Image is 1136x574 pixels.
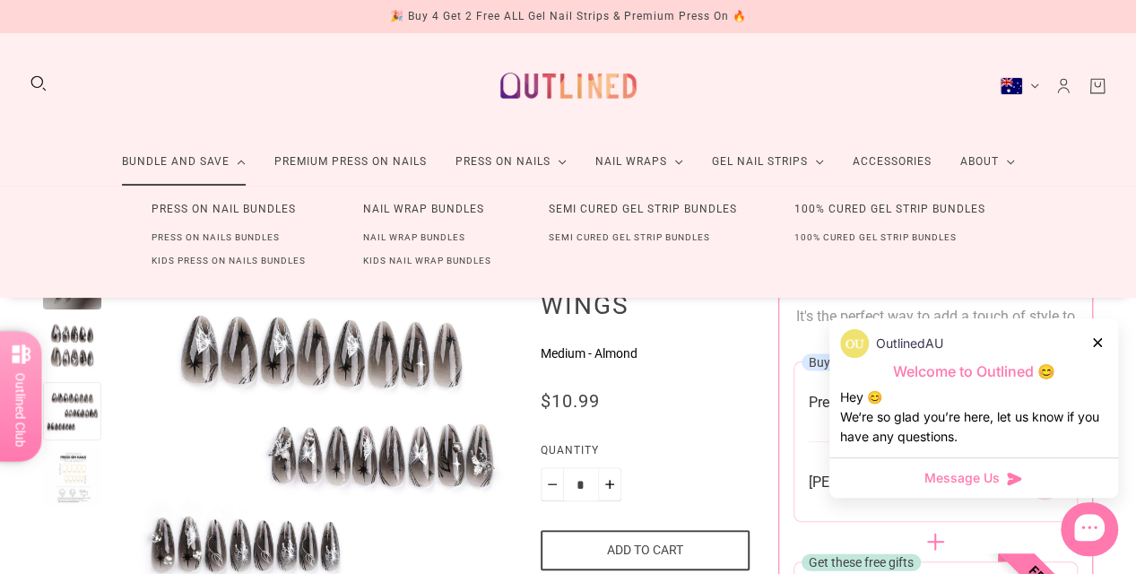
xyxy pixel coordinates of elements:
[541,344,750,363] p: Medium - Almond
[924,469,1000,487] span: Message Us
[334,226,494,249] a: Nail Wrap Bundles
[840,362,1107,381] p: Welcome to Outlined 😊
[809,393,899,412] span: Press-on Nails
[1000,77,1039,95] button: Australia
[390,7,747,26] div: 🎉 Buy 4 Get 2 Free ALL Gel Nail Strips & Premium Press On 🔥
[581,138,698,186] a: Nail Wraps
[766,193,1014,226] a: 100% Cured Gel Strip Bundles
[123,193,325,226] a: Press On Nail Bundles
[840,387,1107,447] div: Hey 😊 We‘re so glad you’re here, let us know if you have any questions.
[108,138,260,186] a: Bundle and Save
[698,138,838,186] a: Gel Nail Strips
[490,48,647,124] a: Outlined
[598,467,621,501] button: Plus
[123,249,334,273] a: Kids Press On Nails Bundles
[520,226,739,249] a: Semi Cured Gel Strip Bundles
[541,530,750,570] button: Add to cart
[541,441,750,467] label: Quantity
[541,260,750,320] h1: Obsidian Wings
[876,334,943,353] p: OutlinedAU
[1088,76,1107,96] a: Cart
[541,390,600,412] span: $10.99
[541,467,564,501] button: Minus
[123,226,308,249] a: Press On Nails Bundles
[260,138,441,186] a: Premium Press On Nails
[946,138,1029,186] a: About
[334,249,520,273] a: Kids Nail Wrap Bundles
[766,226,985,249] a: 100% Cured Gel Strip Bundles
[809,355,955,370] span: Buy from these collections
[1054,76,1073,96] a: Account
[809,555,914,570] span: Get these free gifts
[838,138,946,186] a: Accessories
[840,329,869,358] img: data:image/png;base64,iVBORw0KGgoAAAANSUhEUgAAACQAAAAkCAYAAADhAJiYAAACJklEQVR4AexUO28TQRice/mFQxI...
[809,473,916,491] span: [PERSON_NAME]
[29,74,48,93] button: Search
[796,308,1075,343] span: It's the perfect way to add a touch of style to your everyday look! 💅✨
[441,138,581,186] a: Press On Nails
[520,193,766,226] a: Semi Cured Gel Strip Bundles
[334,193,513,226] a: Nail Wrap Bundles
